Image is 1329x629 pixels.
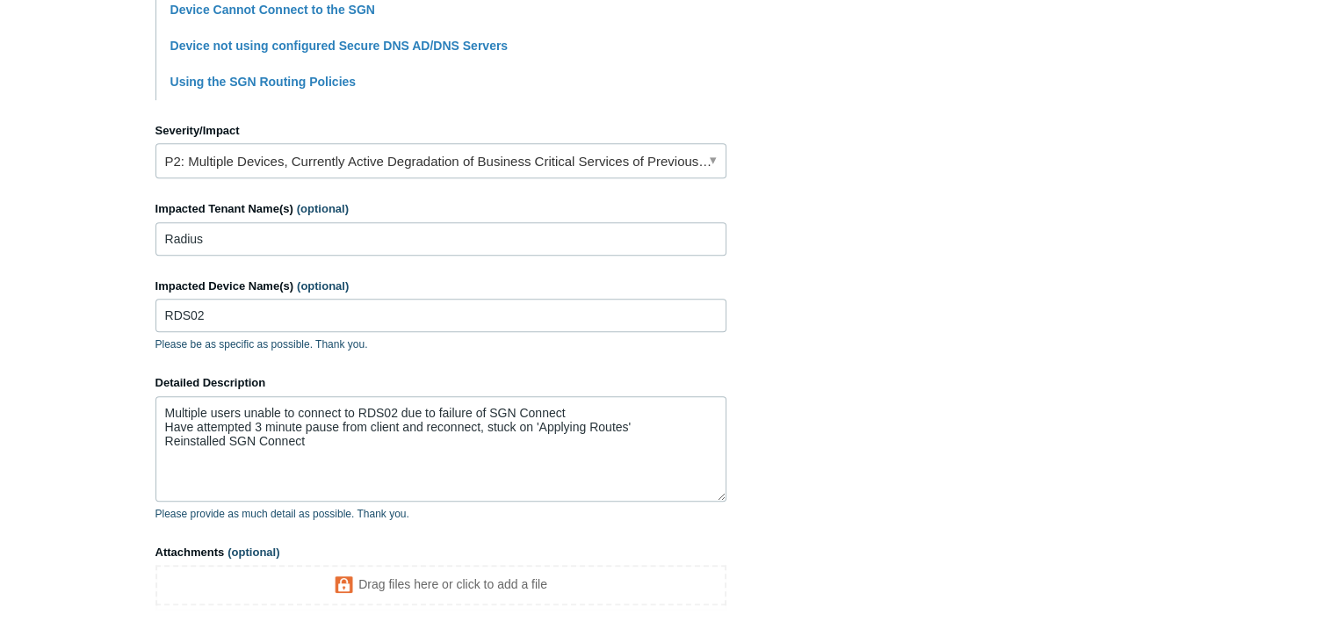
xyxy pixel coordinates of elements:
a: Device not using configured Secure DNS AD/DNS Servers [170,39,509,53]
span: (optional) [297,279,349,293]
label: Impacted Device Name(s) [155,278,726,295]
label: Impacted Tenant Name(s) [155,200,726,218]
a: P2: Multiple Devices, Currently Active Degradation of Business Critical Services of Previously Wo... [155,143,726,178]
p: Please provide as much detail as possible. Thank you. [155,506,726,522]
label: Detailed Description [155,374,726,392]
label: Severity/Impact [155,122,726,140]
span: (optional) [297,202,349,215]
a: Using the SGN Routing Policies [170,75,357,89]
label: Attachments [155,544,726,561]
a: Device Cannot Connect to the SGN [170,3,375,17]
span: (optional) [228,546,279,559]
p: Please be as specific as possible. Thank you. [155,336,726,352]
